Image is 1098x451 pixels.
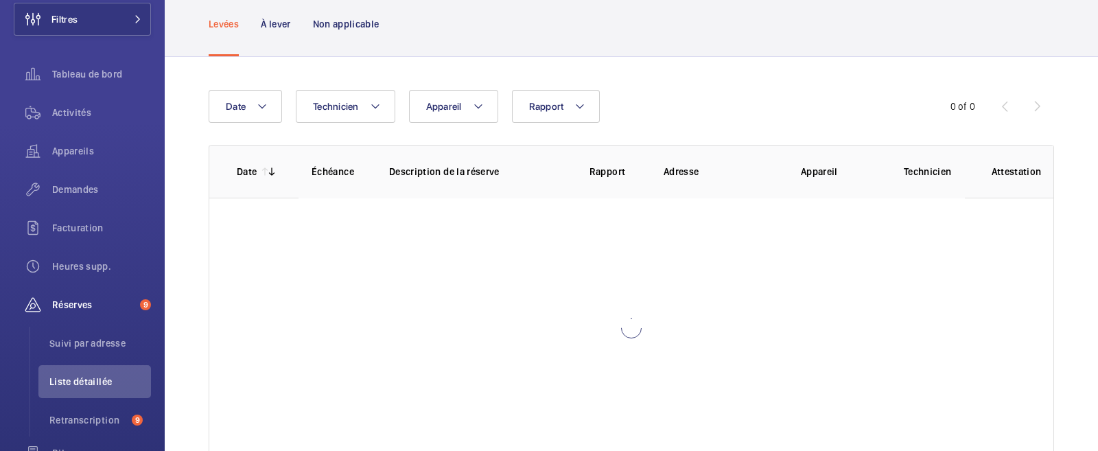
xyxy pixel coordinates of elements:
[426,101,462,112] span: Appareil
[801,165,882,178] p: Appareil
[529,101,564,112] span: Rapport
[49,413,126,427] span: Retranscription
[52,106,151,119] span: Activités
[512,90,600,123] button: Rapport
[209,90,282,123] button: Date
[308,165,358,178] p: Échéance
[52,67,151,81] span: Tableau de bord
[52,298,135,312] span: Réserves
[49,375,151,389] span: Liste détaillée
[237,165,257,178] p: Date
[409,90,498,123] button: Appareil
[52,221,151,235] span: Facturation
[313,17,379,31] p: Non applicable
[296,90,395,123] button: Technicien
[209,17,239,31] p: Levées
[950,100,975,113] div: 0 of 0
[904,165,964,178] p: Technicien
[986,165,1047,178] p: Attestation
[140,299,151,310] span: 9
[664,165,779,178] p: Adresse
[389,165,573,178] p: Description de la réserve
[49,336,151,350] span: Suivi par adresse
[583,165,632,178] p: Rapport
[313,101,359,112] span: Technicien
[52,183,151,196] span: Demandes
[52,144,151,158] span: Appareils
[52,259,151,273] span: Heures supp.
[261,17,290,31] p: À lever
[51,12,78,26] span: Filtres
[132,415,143,426] span: 9
[226,101,246,112] span: Date
[14,3,151,36] button: Filtres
